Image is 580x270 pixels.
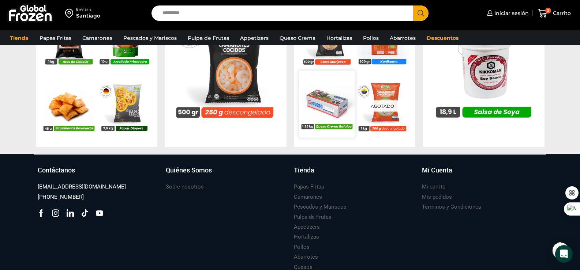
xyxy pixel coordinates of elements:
[555,245,573,263] div: Open Intercom Messenger
[422,166,452,175] h3: Mi Cuenta
[166,182,204,192] a: Sobre nosotros
[422,183,446,191] h3: Mi carrito
[276,31,319,45] a: Queso Crema
[294,203,347,211] h3: Pescados y Mariscos
[294,166,415,182] a: Tienda
[166,166,287,182] a: Quiénes Somos
[493,9,529,17] span: Iniciar sesión
[422,182,446,192] a: Mi carrito
[413,5,429,21] button: Search button
[294,183,324,191] h3: Papas Fritas
[236,31,272,45] a: Appetizers
[38,166,75,175] h3: Contáctanos
[36,31,75,45] a: Papas Fritas
[294,233,319,241] h3: Hortalizas
[79,31,116,45] a: Camarones
[294,222,320,232] a: Appetizers
[422,193,452,201] h3: Mis pedidos
[294,192,322,202] a: Camarones
[38,193,84,201] h3: [PHONE_NUMBER]
[422,166,543,182] a: Mi Cuenta
[294,212,332,222] a: Pulpa de Frutas
[38,192,84,202] a: [PHONE_NUMBER]
[536,5,573,22] a: 2 Carrito
[38,183,126,191] h3: [EMAIL_ADDRESS][DOMAIN_NAME]
[76,12,100,19] div: Santiago
[485,6,529,20] a: Iniciar sesión
[294,223,320,231] h3: Appetizers
[551,9,571,17] span: Carrito
[6,31,32,45] a: Tienda
[294,232,319,242] a: Hortalizas
[65,7,76,19] img: address-field-icon.svg
[38,166,158,182] a: Contáctanos
[166,183,204,191] h3: Sobre nosotros
[422,192,452,202] a: Mis pedidos
[294,166,314,175] h3: Tienda
[545,8,551,14] span: 2
[76,7,100,12] div: Enviar a
[294,253,318,261] h3: Abarrotes
[294,243,310,251] h3: Pollos
[423,31,462,45] a: Descuentos
[294,213,332,221] h3: Pulpa de Frutas
[294,182,324,192] a: Papas Fritas
[294,193,322,201] h3: Camarones
[294,252,318,262] a: Abarrotes
[120,31,180,45] a: Pescados y Mariscos
[294,242,310,252] a: Pollos
[294,202,347,212] a: Pescados y Mariscos
[166,166,212,175] h3: Quiénes Somos
[365,100,399,112] p: Agotado
[323,31,356,45] a: Hortalizas
[184,31,233,45] a: Pulpa de Frutas
[422,203,481,211] h3: Términos y Condiciones
[359,31,382,45] a: Pollos
[38,182,126,192] a: [EMAIL_ADDRESS][DOMAIN_NAME]
[386,31,419,45] a: Abarrotes
[422,202,481,212] a: Términos y Condiciones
